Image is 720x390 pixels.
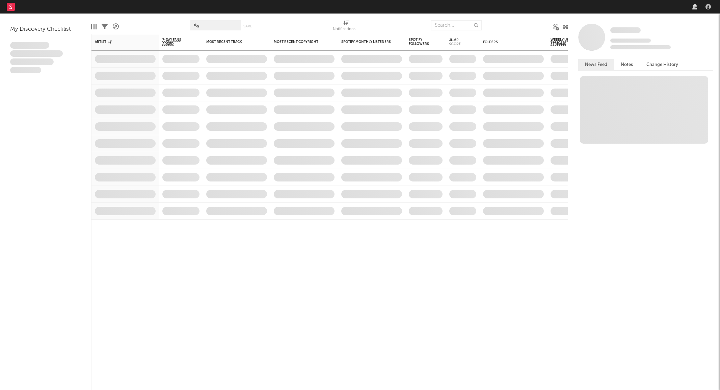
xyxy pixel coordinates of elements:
input: Search... [431,20,482,30]
div: Spotify Followers [409,38,432,46]
span: Integer aliquet in purus et [10,50,63,57]
span: Some Artist [610,27,641,33]
div: Notifications (Artist) [333,25,360,33]
div: Jump Score [449,38,466,46]
div: Artist [95,40,145,44]
div: Most Recent Copyright [274,40,324,44]
span: Aliquam viverra [10,67,41,74]
div: Notifications (Artist) [333,17,360,36]
div: Spotify Monthly Listeners [341,40,392,44]
div: My Discovery Checklist [10,25,81,33]
button: Change History [640,59,685,70]
div: Most Recent Track [206,40,257,44]
button: News Feed [578,59,614,70]
span: Tracking Since: [DATE] [610,39,651,43]
span: 0 fans last week [610,45,671,49]
span: Weekly US Streams [551,38,574,46]
span: 7-Day Fans Added [162,38,189,46]
div: Edit Columns [91,17,97,36]
div: A&R Pipeline [113,17,119,36]
span: Lorem ipsum dolor [10,42,49,49]
div: Filters [102,17,108,36]
button: Save [243,24,252,28]
span: Praesent ac interdum [10,58,54,65]
a: Some Artist [610,27,641,34]
button: Notes [614,59,640,70]
div: Folders [483,40,534,44]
